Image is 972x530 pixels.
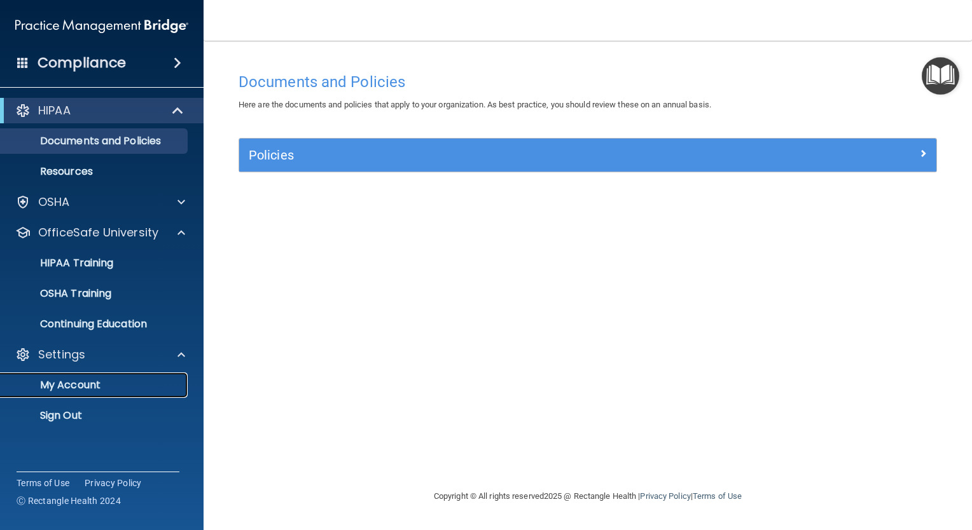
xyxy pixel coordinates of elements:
[38,347,85,362] p: Settings
[38,194,70,210] p: OSHA
[249,148,753,162] h5: Policies
[640,491,690,501] a: Privacy Policy
[8,379,182,391] p: My Account
[356,476,820,517] div: Copyright © All rights reserved 2025 @ Rectangle Health | |
[239,74,937,90] h4: Documents and Policies
[249,145,927,165] a: Policies
[8,318,182,330] p: Continuing Education
[8,135,182,147] p: Documents and Policies
[85,477,142,489] a: Privacy Policy
[15,225,185,240] a: OfficeSafe University
[38,103,71,118] p: HIPAA
[15,13,188,39] img: PMB logo
[922,57,959,95] button: Open Resource Center
[15,103,184,118] a: HIPAA
[38,54,126,72] h4: Compliance
[8,165,182,178] p: Resources
[239,100,711,109] span: Here are the documents and policies that apply to your organization. As best practice, you should...
[15,347,185,362] a: Settings
[38,225,158,240] p: OfficeSafe University
[15,194,185,210] a: OSHA
[8,409,182,422] p: Sign Out
[8,287,111,300] p: OSHA Training
[693,491,742,501] a: Terms of Use
[17,477,69,489] a: Terms of Use
[8,257,113,269] p: HIPAA Training
[17,494,121,507] span: Ⓒ Rectangle Health 2024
